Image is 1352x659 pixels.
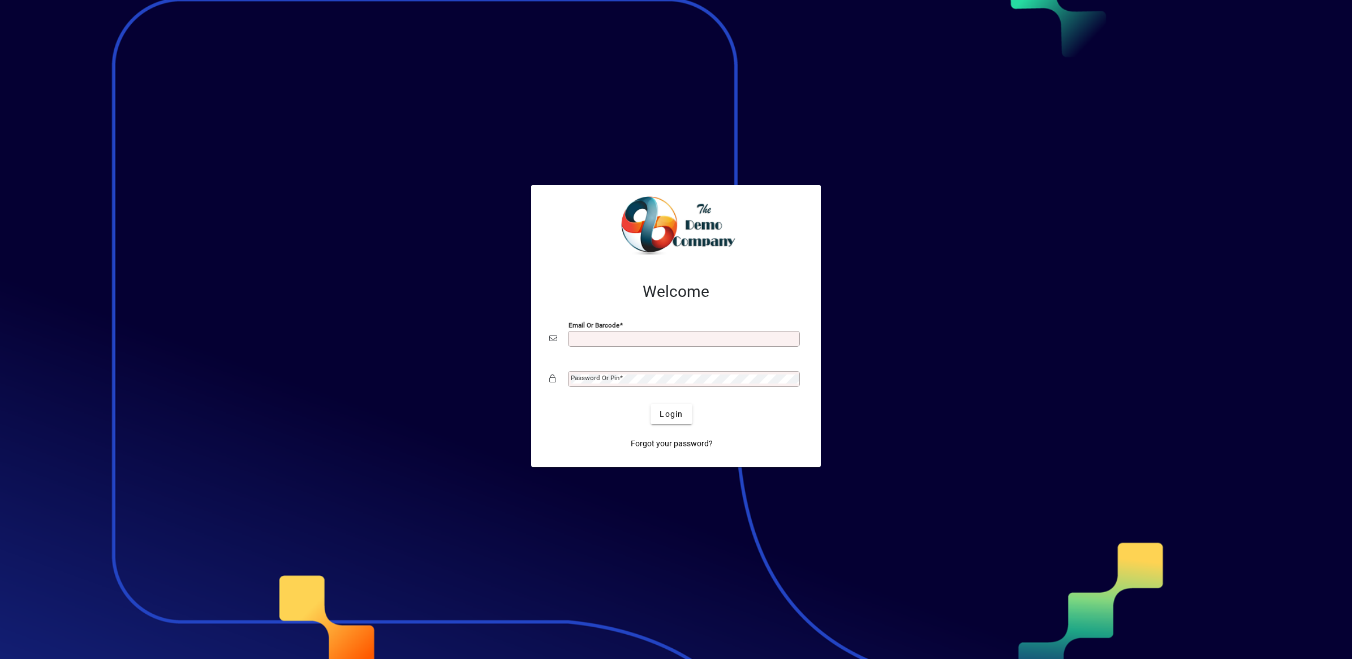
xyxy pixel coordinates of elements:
[631,438,713,450] span: Forgot your password?
[660,408,683,420] span: Login
[569,321,619,329] mat-label: Email or Barcode
[549,282,803,301] h2: Welcome
[651,404,692,424] button: Login
[626,433,717,454] a: Forgot your password?
[571,374,619,382] mat-label: Password or Pin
